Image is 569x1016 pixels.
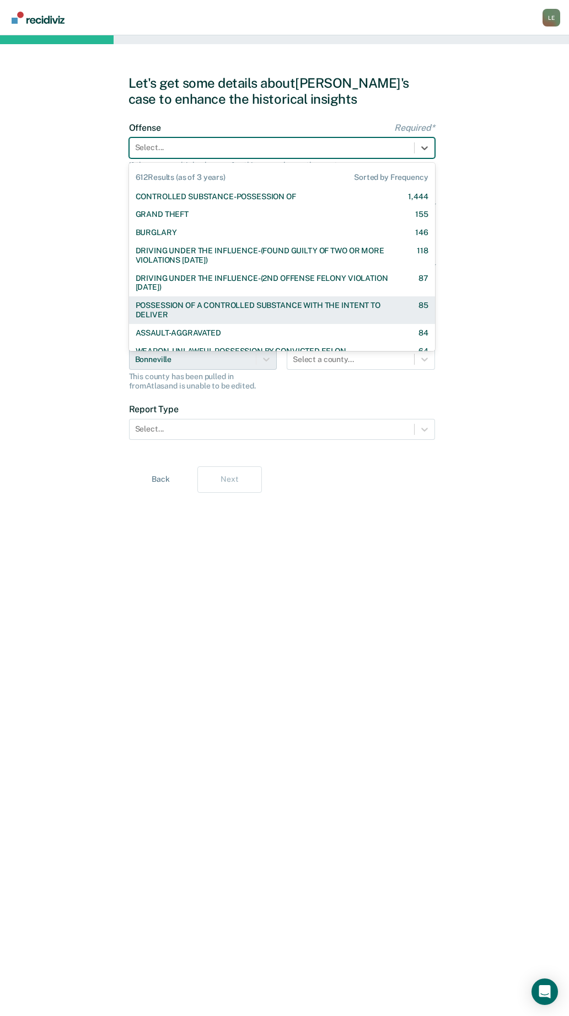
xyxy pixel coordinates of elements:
[129,201,435,211] label: Gender
[354,173,428,182] span: Sorted by Frequency
[408,192,428,201] div: 1,444
[136,347,347,356] div: WEAPON-UNLAWFUL POSSESSION BY CONVICTED FELON
[12,12,65,24] img: Recidiviz
[418,301,428,320] div: 85
[417,246,428,265] div: 118
[136,210,189,219] div: GRAND THEFT
[543,9,560,26] div: L E
[128,466,193,493] button: Back
[418,274,428,292] div: 87
[197,466,262,493] button: Next
[532,978,558,1005] div: Open Intercom Messenger
[136,301,399,320] div: POSSESSION OF A CONTROLLED SUBSTANCE WITH THE INTENT TO DELIVER
[418,328,428,338] div: 84
[128,75,441,107] div: Let's get some details about [PERSON_NAME]'s case to enhance the historical insights
[129,404,435,414] label: Report Type
[129,372,277,391] div: This county has been pulled in from Atlas and is unable to be edited.
[415,210,428,219] div: 155
[418,347,428,356] div: 64
[394,201,435,211] span: Required*
[136,274,399,292] div: DRIVING UNDER THE INFLUENCE-(2ND OFFENSE FELONY VIOLATION [DATE])
[415,228,428,237] div: 146
[136,246,398,265] div: DRIVING UNDER THE INFLUENCE-(FOUND GUILTY OF TWO OR MORE VIOLATIONS [DATE])
[129,262,435,272] label: LSI-R Score
[394,262,435,272] span: Required*
[136,192,296,201] div: CONTROLLED SUBSTANCE-POSSESSION OF
[136,173,226,182] span: 612 Results (as of 3 years)
[136,328,221,338] div: ASSAULT-AGGRAVATED
[394,123,435,133] span: Required*
[129,161,435,170] div: If there are multiple charges for this case, choose the most severe
[136,228,177,237] div: BURGLARY
[543,9,560,26] button: Profile dropdown button
[129,123,435,133] label: Offense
